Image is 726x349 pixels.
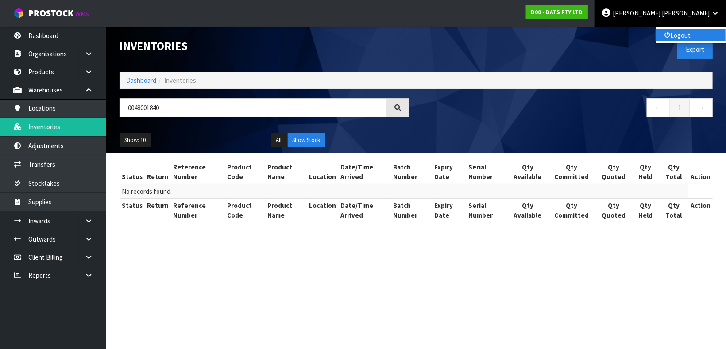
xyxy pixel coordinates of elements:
a: → [689,98,713,117]
a: D00 - DATS PTY LTD [526,5,588,19]
th: Qty Held [632,199,659,222]
th: Status [120,160,145,184]
span: ProStock [28,8,73,19]
strong: D00 - DATS PTY LTD [531,8,583,16]
th: Product Code [225,160,266,184]
th: Qty Available [507,160,548,184]
th: Qty Held [632,160,659,184]
th: Product Code [225,199,266,222]
th: Qty Available [507,199,548,222]
th: Return [145,160,171,184]
th: Status [120,199,145,222]
a: ← [647,98,670,117]
button: Show Stock [288,133,325,147]
a: Logout [656,29,726,41]
th: Reference Number [171,160,225,184]
th: Qty Total [659,199,688,222]
th: Expiry Date [433,199,466,222]
th: Qty Committed [548,160,595,184]
a: Dashboard [126,76,156,84]
th: Batch Number [391,160,432,184]
th: Qty Total [659,160,688,184]
button: Show: 10 [120,133,151,147]
small: WMS [75,10,89,18]
th: Product Name [266,160,307,184]
span: [PERSON_NAME] [613,9,660,17]
th: Product Name [266,199,307,222]
th: Serial Number [466,160,507,184]
th: Date/Time Arrived [338,160,391,184]
th: Serial Number [466,199,507,222]
span: [PERSON_NAME] [662,9,710,17]
button: Export [677,40,713,59]
th: Location [307,160,338,184]
input: Search inventories [120,98,386,117]
th: Return [145,199,171,222]
th: Location [307,199,338,222]
h1: Inventories [120,40,409,53]
th: Qty Quoted [595,199,632,222]
th: Action [688,160,713,184]
nav: Page navigation [423,98,713,120]
th: Date/Time Arrived [338,199,391,222]
th: Batch Number [391,199,432,222]
th: Qty Committed [548,199,595,222]
button: All [271,133,287,147]
img: cube-alt.png [13,8,24,19]
span: Inventories [164,76,196,84]
th: Action [688,199,713,222]
th: Reference Number [171,199,225,222]
td: No records found. [120,184,688,199]
th: Expiry Date [433,160,466,184]
a: 1 [670,98,690,117]
th: Qty Quoted [595,160,632,184]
